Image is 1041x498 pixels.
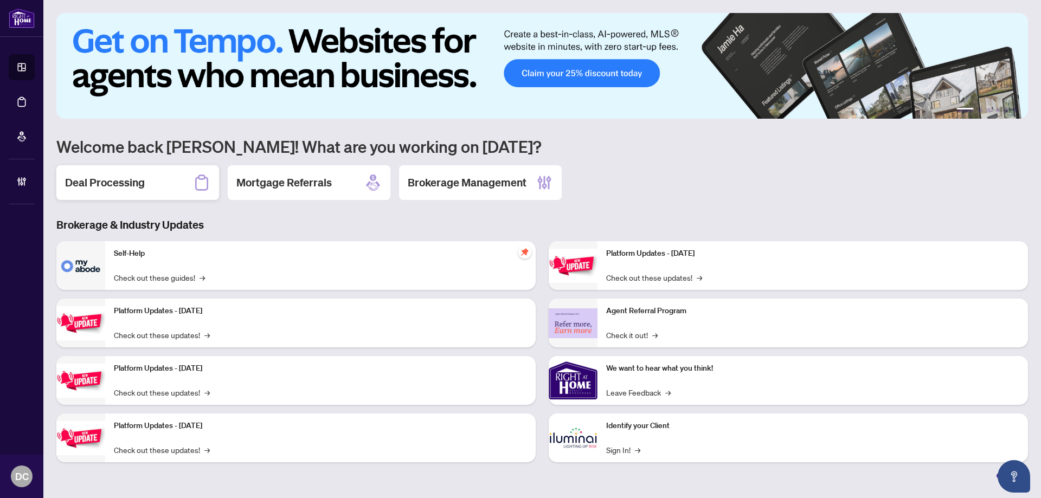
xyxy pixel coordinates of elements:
[978,108,982,112] button: 2
[204,386,210,398] span: →
[665,386,671,398] span: →
[114,248,527,260] p: Self-Help
[114,305,527,317] p: Platform Updates - [DATE]
[408,175,526,190] h2: Brokerage Management
[606,248,1019,260] p: Platform Updates - [DATE]
[1013,108,1017,112] button: 6
[697,271,702,283] span: →
[114,271,205,283] a: Check out these guides!→
[114,444,210,456] a: Check out these updates!→
[1004,108,1008,112] button: 5
[635,444,640,456] span: →
[200,271,205,283] span: →
[114,363,527,374] p: Platform Updates - [DATE]
[114,386,210,398] a: Check out these updates!→
[15,469,29,484] span: DC
[114,329,210,341] a: Check out these updates!→
[606,363,1019,374] p: We want to hear what you think!
[606,329,658,341] a: Check it out!→
[56,217,1028,232] h3: Brokerage & Industry Updates
[956,108,974,112] button: 1
[9,8,35,28] img: logo
[56,136,1028,157] h1: Welcome back [PERSON_NAME]! What are you working on [DATE]?
[56,306,105,340] img: Platform Updates - September 16, 2025
[204,444,210,456] span: →
[56,421,105,455] img: Platform Updates - July 8, 2025
[606,444,640,456] a: Sign In!→
[549,413,597,462] img: Identify your Client
[56,241,105,290] img: Self-Help
[606,420,1019,432] p: Identify your Client
[549,308,597,338] img: Agent Referral Program
[56,364,105,398] img: Platform Updates - July 21, 2025
[114,420,527,432] p: Platform Updates - [DATE]
[606,271,702,283] a: Check out these updates!→
[65,175,145,190] h2: Deal Processing
[995,108,1000,112] button: 4
[998,460,1030,493] button: Open asap
[518,245,531,258] span: pushpin
[204,329,210,341] span: →
[606,305,1019,317] p: Agent Referral Program
[606,386,671,398] a: Leave Feedback→
[56,13,1028,119] img: Slide 0
[549,249,597,283] img: Platform Updates - June 23, 2025
[236,175,332,190] h2: Mortgage Referrals
[987,108,991,112] button: 3
[549,356,597,405] img: We want to hear what you think!
[652,329,658,341] span: →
